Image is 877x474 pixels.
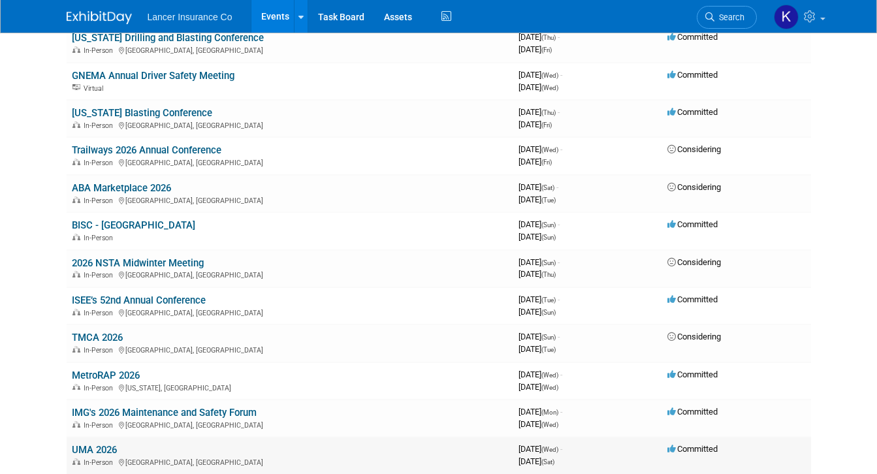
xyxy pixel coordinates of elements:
[667,370,718,379] span: Committed
[667,407,718,417] span: Committed
[541,409,558,416] span: (Mon)
[518,269,556,279] span: [DATE]
[558,294,560,304] span: -
[72,144,221,156] a: Trailways 2026 Annual Conference
[560,70,562,80] span: -
[518,456,554,466] span: [DATE]
[84,234,117,242] span: In-Person
[774,5,799,29] img: Kimberly Ochs
[518,82,558,92] span: [DATE]
[518,382,558,392] span: [DATE]
[541,146,558,153] span: (Wed)
[84,159,117,167] span: In-Person
[541,259,556,266] span: (Sun)
[518,119,552,129] span: [DATE]
[541,84,558,91] span: (Wed)
[541,458,554,466] span: (Sat)
[518,370,562,379] span: [DATE]
[518,70,562,80] span: [DATE]
[667,182,721,192] span: Considering
[541,296,556,304] span: (Tue)
[72,44,508,55] div: [GEOGRAPHIC_DATA], [GEOGRAPHIC_DATA]
[541,109,556,116] span: (Thu)
[72,419,508,430] div: [GEOGRAPHIC_DATA], [GEOGRAPHIC_DATA]
[72,219,195,231] a: BISC - [GEOGRAPHIC_DATA]
[697,6,757,29] a: Search
[541,334,556,341] span: (Sun)
[518,232,556,242] span: [DATE]
[72,257,204,269] a: 2026 NSTA Midwinter Meeting
[518,257,560,267] span: [DATE]
[72,309,80,315] img: In-Person Event
[518,294,560,304] span: [DATE]
[72,332,123,343] a: TMCA 2026
[518,44,552,54] span: [DATE]
[541,121,552,129] span: (Fri)
[560,444,562,454] span: -
[518,195,556,204] span: [DATE]
[667,332,721,341] span: Considering
[72,344,508,355] div: [GEOGRAPHIC_DATA], [GEOGRAPHIC_DATA]
[667,70,718,80] span: Committed
[518,182,558,192] span: [DATE]
[541,72,558,79] span: (Wed)
[148,12,232,22] span: Lancer Insurance Co
[518,332,560,341] span: [DATE]
[518,32,560,42] span: [DATE]
[84,384,117,392] span: In-Person
[714,12,744,22] span: Search
[558,32,560,42] span: -
[518,444,562,454] span: [DATE]
[518,419,558,429] span: [DATE]
[84,46,117,55] span: In-Person
[84,421,117,430] span: In-Person
[667,257,721,267] span: Considering
[518,407,562,417] span: [DATE]
[72,159,80,165] img: In-Person Event
[72,294,206,306] a: ISEE’s 52nd Annual Conference
[518,219,560,229] span: [DATE]
[72,370,140,381] a: MetroRAP 2026
[72,458,80,465] img: In-Person Event
[72,197,80,203] img: In-Person Event
[72,346,80,353] img: In-Person Event
[541,309,556,316] span: (Sun)
[667,219,718,229] span: Committed
[541,197,556,204] span: (Tue)
[72,421,80,428] img: In-Person Event
[72,307,508,317] div: [GEOGRAPHIC_DATA], [GEOGRAPHIC_DATA]
[72,70,234,82] a: GNEMA Annual Driver Safety Meeting
[72,234,80,240] img: In-Person Event
[518,344,556,354] span: [DATE]
[556,182,558,192] span: -
[541,159,552,166] span: (Fri)
[72,407,257,419] a: IMG's 2026 Maintenance and Safety Forum
[84,197,117,205] span: In-Person
[84,121,117,130] span: In-Person
[667,107,718,117] span: Committed
[518,307,556,317] span: [DATE]
[72,384,80,390] img: In-Person Event
[72,382,508,392] div: [US_STATE], [GEOGRAPHIC_DATA]
[518,144,562,154] span: [DATE]
[72,182,171,194] a: ABA Marketplace 2026
[72,444,117,456] a: UMA 2026
[84,84,107,93] span: Virtual
[667,294,718,304] span: Committed
[558,219,560,229] span: -
[541,421,558,428] span: (Wed)
[67,11,132,24] img: ExhibitDay
[72,195,508,205] div: [GEOGRAPHIC_DATA], [GEOGRAPHIC_DATA]
[72,121,80,128] img: In-Person Event
[72,456,508,467] div: [GEOGRAPHIC_DATA], [GEOGRAPHIC_DATA]
[558,332,560,341] span: -
[518,107,560,117] span: [DATE]
[541,446,558,453] span: (Wed)
[84,309,117,317] span: In-Person
[72,46,80,53] img: In-Person Event
[84,271,117,279] span: In-Person
[667,32,718,42] span: Committed
[541,346,556,353] span: (Tue)
[541,46,552,54] span: (Fri)
[84,458,117,467] span: In-Person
